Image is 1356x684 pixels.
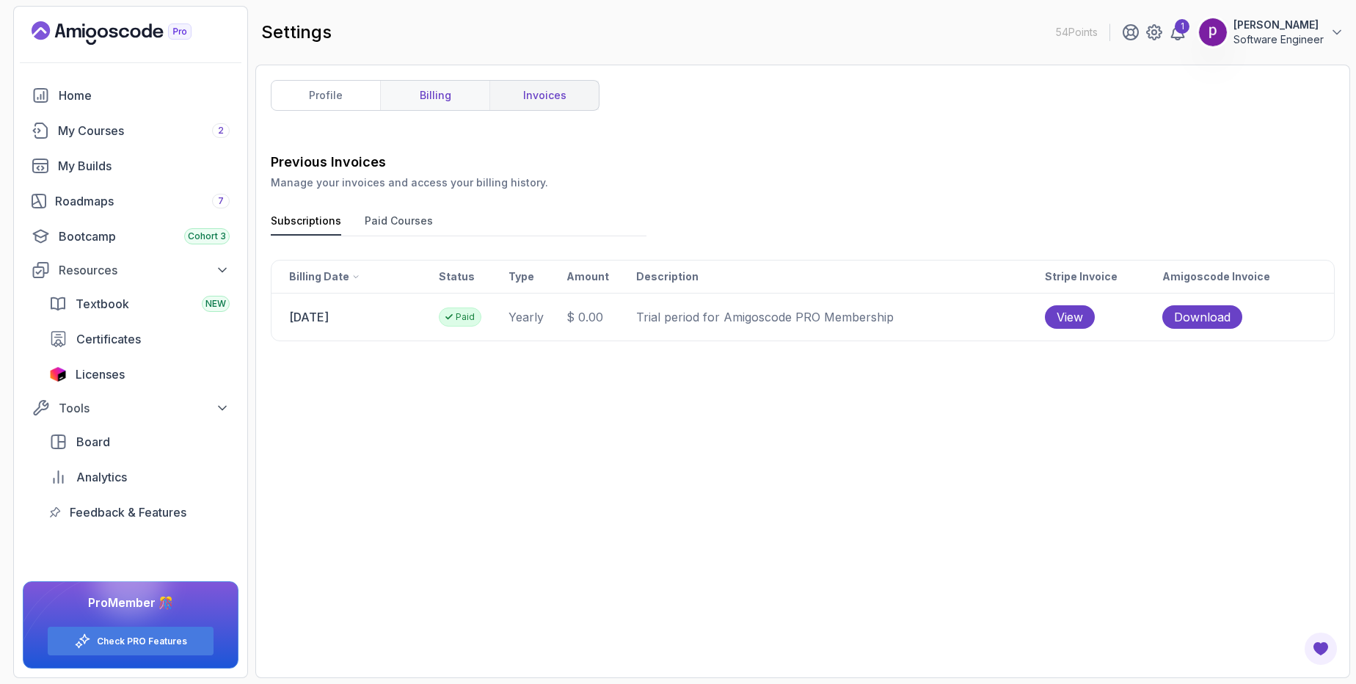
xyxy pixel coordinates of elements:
[635,261,1044,294] th: Description
[271,175,1335,190] p: Manage your invoices and access your billing history.
[76,295,129,313] span: Textbook
[40,324,238,354] a: certificates
[40,289,238,319] a: textbook
[1056,25,1098,40] p: 54 Points
[1162,305,1242,329] button: Download
[636,308,1043,326] p: Trial period for Amigoscode PRO Membership
[23,222,238,251] a: bootcamp
[271,294,438,341] td: [DATE]
[32,21,225,45] a: Landing page
[76,433,110,451] span: Board
[40,498,238,527] a: feedback
[205,298,226,310] span: NEW
[1233,18,1324,32] p: [PERSON_NAME]
[23,186,238,216] a: roadmaps
[1174,308,1231,326] span: Download
[365,214,433,236] button: Paid Courses
[76,330,141,348] span: Certificates
[58,157,230,175] div: My Builds
[59,399,230,417] div: Tools
[218,195,224,207] span: 7
[40,462,238,492] a: analytics
[23,81,238,110] a: home
[59,87,230,104] div: Home
[489,81,599,110] a: invoices
[76,365,125,383] span: Licenses
[1199,18,1227,46] img: user profile image
[1045,305,1095,329] button: View
[218,125,224,137] span: 2
[1175,19,1189,34] div: 1
[1198,18,1344,47] button: user profile image[PERSON_NAME]Software Engineer
[380,81,489,110] a: billing
[1162,261,1334,294] th: Amigoscode Invoice
[1044,261,1161,294] th: Stripe Invoice
[58,122,230,139] div: My Courses
[271,214,341,236] button: Subscriptions
[23,395,238,421] button: Tools
[566,294,635,341] td: 0.00
[1233,32,1324,47] p: Software Engineer
[40,427,238,456] a: board
[23,257,238,283] button: Resources
[456,311,475,323] p: Paid
[1169,23,1186,41] a: 1
[1303,631,1338,666] button: Open Feedback Button
[566,310,575,324] span: $
[566,261,635,294] th: Amount
[271,152,1335,172] h3: Previous Invoices
[289,269,349,284] p: Billing date
[188,230,226,242] span: Cohort 3
[23,151,238,181] a: builds
[1057,308,1083,326] span: View
[55,192,230,210] div: Roadmaps
[40,360,238,389] a: licenses
[438,261,508,294] th: Status
[271,81,380,110] a: profile
[97,636,187,647] a: Check PRO Features
[59,228,230,245] div: Bootcamp
[47,626,214,656] button: Check PRO Features
[76,468,127,486] span: Analytics
[508,261,566,294] th: Type
[1045,305,1160,329] a: View
[70,503,186,521] span: Feedback & Features
[49,367,67,382] img: jetbrains icon
[261,21,332,44] h2: settings
[508,294,566,341] td: yearly
[59,261,230,279] div: Resources
[23,116,238,145] a: courses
